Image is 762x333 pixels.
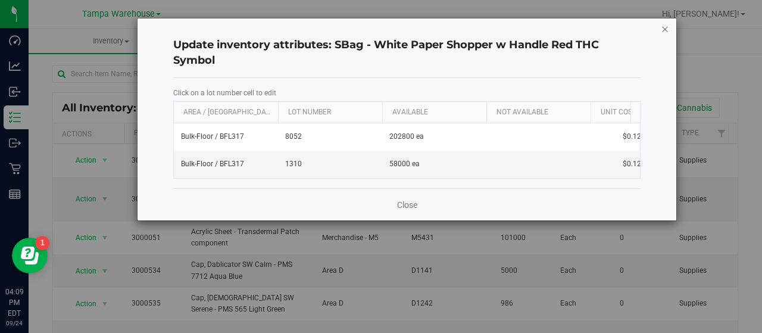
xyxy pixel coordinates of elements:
span: 202800 ea [389,131,424,142]
td: $0.12300 [591,123,686,151]
span: 8052 [285,131,375,142]
a: Unit Cost [601,108,682,117]
td: $0.12300 [591,151,686,178]
a: Close [397,199,417,211]
label: Click on a lot number cell to edit [173,88,641,98]
a: Area / [GEOGRAPHIC_DATA] [183,108,274,117]
span: 1310 [285,158,375,170]
span: Bulk-Floor / BFL317 [181,131,244,142]
iframe: Resource center [12,238,48,273]
span: Bulk-Floor / BFL317 [181,158,244,170]
a: Available [392,108,482,117]
span: 58000 ea [389,158,420,170]
h4: Update inventory attributes: SBag - White Paper Shopper w Handle Red THC Symbol [173,38,641,68]
a: Not Available [496,108,586,117]
a: Lot Number [288,108,378,117]
iframe: Resource center unread badge [35,236,49,250]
